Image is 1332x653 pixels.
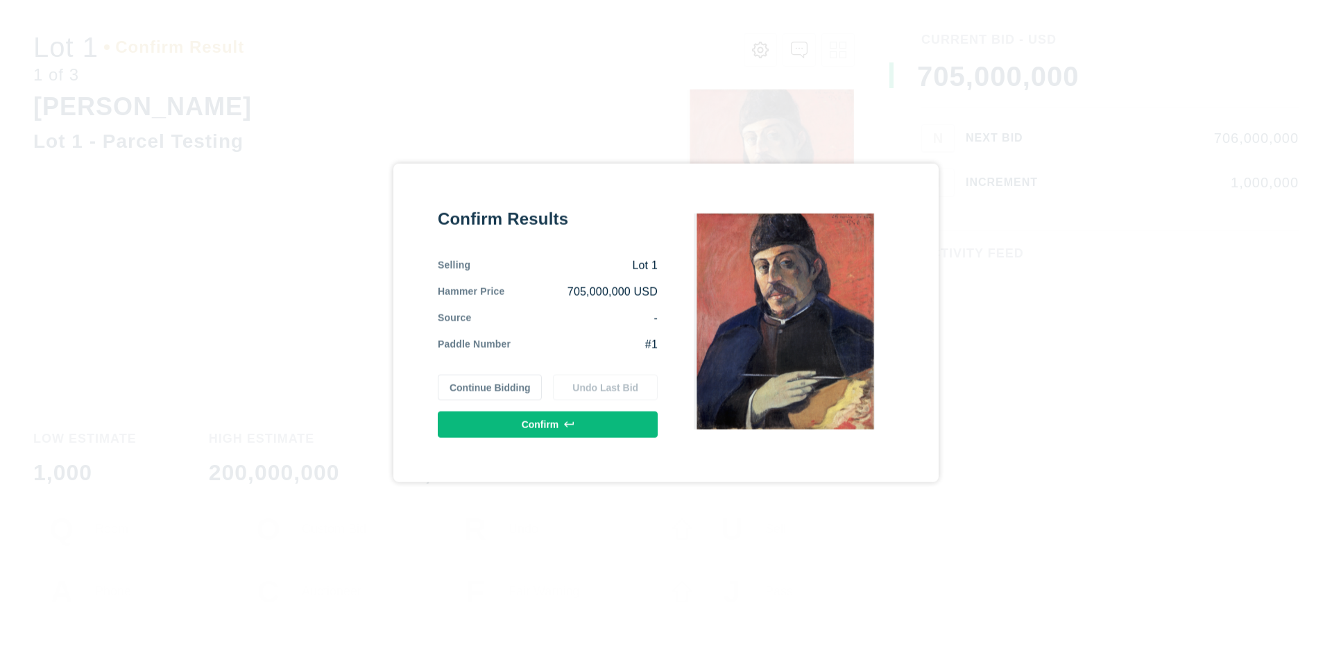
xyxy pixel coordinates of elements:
div: Paddle Number [438,341,511,356]
div: Source [438,314,472,330]
div: - [472,314,658,330]
div: #1 [511,341,658,356]
button: Continue Bidding [438,378,543,405]
div: Lot 1 [470,262,658,277]
button: Undo Last Bid [553,378,658,405]
div: 705,000,000 USD [504,288,658,303]
div: Confirm Results [438,212,658,234]
button: Confirm [438,415,658,441]
div: Hammer Price [438,288,504,303]
div: Selling [438,262,470,277]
